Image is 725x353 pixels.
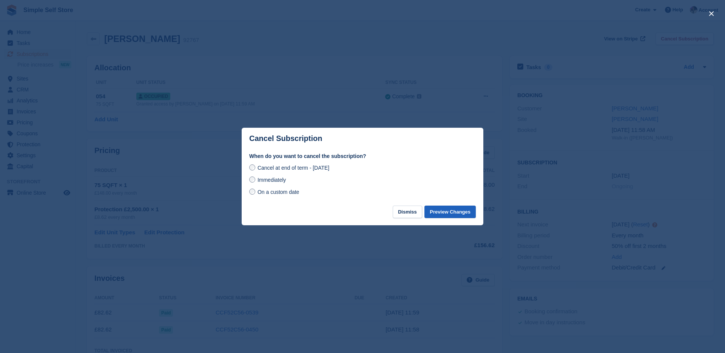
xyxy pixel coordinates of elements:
span: Cancel at end of term - [DATE] [258,165,329,171]
input: Cancel at end of term - [DATE] [249,164,255,170]
button: Dismiss [393,206,422,218]
input: Immediately [249,176,255,183]
p: Cancel Subscription [249,134,322,143]
button: close [705,8,717,20]
label: When do you want to cancel the subscription? [249,152,476,160]
span: Immediately [258,177,286,183]
input: On a custom date [249,189,255,195]
button: Preview Changes [424,206,476,218]
span: On a custom date [258,189,299,195]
